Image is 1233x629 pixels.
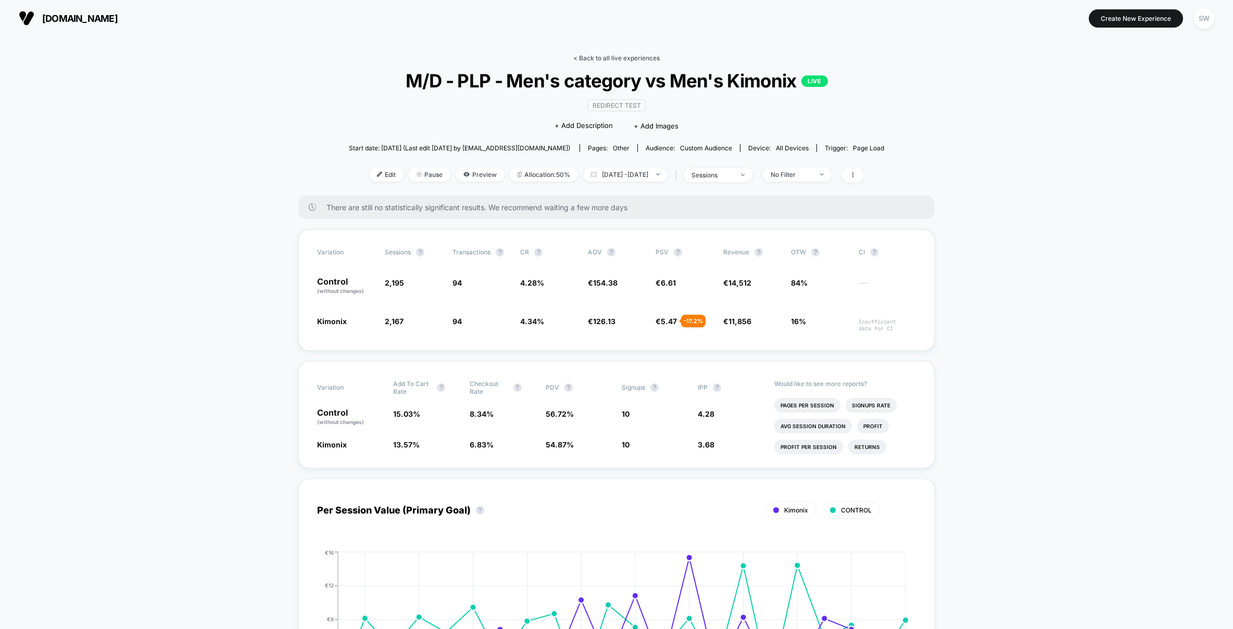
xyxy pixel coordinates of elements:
span: Page Load [853,144,884,152]
button: ? [870,248,878,256]
li: Profit Per Session [774,440,843,454]
span: + Add Description [555,121,613,131]
span: (without changes) [317,288,364,294]
button: ? [476,506,484,515]
span: Kimonix [317,317,347,326]
span: Signups [622,383,645,391]
button: Create New Experience [1089,9,1183,28]
span: Variation [317,248,374,256]
span: PDV [546,383,559,391]
div: sessions [691,171,733,179]
li: Avg Session Duration [774,419,852,433]
span: Revenue [723,248,749,256]
span: 16% [791,317,806,326]
span: [DOMAIN_NAME] [42,13,118,24]
span: CR [520,248,529,256]
span: € [588,278,618,287]
a: < Back to all live experiences [573,54,660,62]
span: 4.28 [698,409,714,418]
span: 126.13 [593,317,615,326]
span: | [673,168,684,183]
span: Kimonix [317,440,347,449]
li: Profit [857,419,889,433]
span: 4.28 % [520,278,544,287]
p: Control [317,408,383,426]
div: - 17.2 % [681,315,706,327]
span: IPP [698,383,708,391]
span: 154.38 [593,278,618,287]
span: all devices [776,144,809,152]
span: Add To Cart Rate [393,380,432,395]
span: Insufficient data for CI [859,318,916,332]
span: 94 [452,317,462,326]
button: ? [534,248,543,256]
span: 54.87 % [546,440,574,449]
span: Preview [456,168,505,182]
button: SW [1191,8,1217,29]
span: There are still no statistically significant results. We recommend waiting a few more days [326,203,914,212]
li: Pages Per Session [774,398,840,413]
div: No Filter [771,171,812,178]
span: € [588,317,615,326]
span: Redirect Test [588,99,646,111]
img: end [656,173,660,175]
span: Start date: [DATE] (Last edit [DATE] by [EMAIL_ADDRESS][DOMAIN_NAME]) [349,144,570,152]
button: ? [437,383,445,392]
span: 94 [452,278,462,287]
span: 5.47 [661,317,677,326]
img: calendar [591,172,597,177]
span: 84% [791,278,808,287]
button: ? [650,383,659,392]
span: 2,195 [385,278,404,287]
span: 2,167 [385,317,404,326]
tspan: €12 [325,582,334,588]
div: Pages: [588,144,630,152]
button: ? [496,248,504,256]
p: LIVE [801,75,827,87]
button: ? [754,248,763,256]
span: Device: [740,144,816,152]
tspan: €16 [325,549,334,555]
img: rebalance [518,172,522,177]
span: 15.03 % [393,409,420,418]
p: Would like to see more reports? [774,380,916,388]
span: PSV [656,248,669,256]
span: 8.34 % [470,409,494,418]
span: 10 [622,440,630,449]
span: € [656,317,677,326]
li: Signups Rate [846,398,897,413]
span: Allocation: 50% [510,168,578,182]
span: € [723,278,751,287]
div: SW [1194,8,1214,29]
span: € [723,317,751,326]
img: end [417,172,422,177]
span: Checkout Rate [470,380,508,395]
button: ? [564,383,573,392]
span: + Add Images [634,122,678,130]
img: end [820,173,824,175]
button: ? [416,248,424,256]
span: CONTROL [841,506,872,514]
span: Kimonix [784,506,808,514]
span: (without changes) [317,419,364,425]
li: Returns [848,440,886,454]
span: Variation [317,380,374,395]
span: 3.68 [698,440,714,449]
p: Control [317,277,374,295]
button: ? [674,248,682,256]
span: Custom Audience [680,144,732,152]
img: Visually logo [19,10,34,26]
tspan: €8 [327,616,334,622]
span: 6.61 [661,278,676,287]
div: Trigger: [825,144,884,152]
img: edit [377,172,382,177]
span: CI [859,248,916,256]
span: 56.72 % [546,409,574,418]
div: Audience: [646,144,732,152]
button: [DOMAIN_NAME] [16,10,121,27]
span: M/D - PLP - Men's category vs Men's Kimonix [376,70,858,92]
span: --- [859,280,916,295]
button: ? [607,248,615,256]
span: Sessions [385,248,411,256]
img: end [741,174,745,176]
